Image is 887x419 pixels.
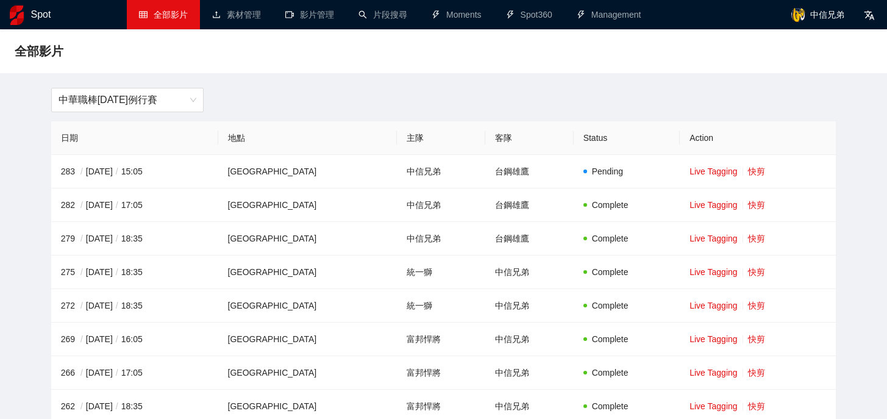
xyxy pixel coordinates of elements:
td: 中信兄弟 [485,356,574,390]
td: [GEOGRAPHIC_DATA] [218,356,397,390]
a: Live Tagging [689,200,737,210]
th: Action [680,121,836,155]
a: 快剪 [748,167,765,176]
span: / [113,368,121,378]
td: [GEOGRAPHIC_DATA] [218,188,397,222]
span: / [77,167,86,176]
span: / [77,200,86,210]
a: 快剪 [748,401,765,411]
span: / [77,334,86,344]
td: 282 [DATE] 17:05 [51,188,218,222]
th: 主隊 [397,121,485,155]
span: Complete [592,401,629,411]
a: 快剪 [748,200,765,210]
td: 富邦悍將 [397,323,485,356]
td: 中信兄弟 [485,289,574,323]
a: Live Tagging [689,334,737,344]
a: 快剪 [748,334,765,344]
a: thunderboltMoments [432,10,482,20]
td: 台鋼雄鷹 [485,155,574,188]
a: upload素材管理 [212,10,261,20]
span: Complete [592,234,629,243]
span: / [113,234,121,243]
a: thunderboltManagement [577,10,641,20]
td: 台鋼雄鷹 [485,222,574,256]
span: / [77,267,86,277]
td: [GEOGRAPHIC_DATA] [218,155,397,188]
span: Complete [592,301,629,310]
span: / [77,301,86,310]
span: / [113,334,121,344]
img: logo [10,5,24,25]
td: 統一獅 [397,289,485,323]
a: Live Tagging [689,234,737,243]
span: 全部影片 [15,41,63,61]
a: Live Tagging [689,301,737,310]
td: 中信兄弟 [485,256,574,289]
th: 客隊 [485,121,574,155]
span: Pending [592,167,623,176]
td: 台鋼雄鷹 [485,188,574,222]
span: Complete [592,368,629,378]
span: 中華職棒36年例行賽 [59,88,196,112]
span: / [113,167,121,176]
td: 279 [DATE] 18:35 [51,222,218,256]
span: / [113,301,121,310]
a: Live Tagging [689,368,737,378]
a: 快剪 [748,267,765,277]
span: / [77,401,86,411]
td: 中信兄弟 [397,188,485,222]
td: 中信兄弟 [485,323,574,356]
td: 269 [DATE] 16:05 [51,323,218,356]
th: 地點 [218,121,397,155]
a: 快剪 [748,301,765,310]
td: [GEOGRAPHIC_DATA] [218,289,397,323]
th: 日期 [51,121,218,155]
td: 富邦悍將 [397,356,485,390]
th: Status [574,121,680,155]
span: Complete [592,200,629,210]
span: / [113,401,121,411]
a: 快剪 [748,368,765,378]
span: / [113,200,121,210]
a: search片段搜尋 [358,10,407,20]
a: 快剪 [748,234,765,243]
span: / [77,368,86,378]
td: [GEOGRAPHIC_DATA] [218,256,397,289]
span: Complete [592,267,629,277]
span: / [113,267,121,277]
td: 266 [DATE] 17:05 [51,356,218,390]
td: [GEOGRAPHIC_DATA] [218,222,397,256]
span: table [139,10,148,19]
td: 272 [DATE] 18:35 [51,289,218,323]
span: Complete [592,334,629,344]
a: Live Tagging [689,267,737,277]
span: / [77,234,86,243]
td: 中信兄弟 [397,155,485,188]
a: Live Tagging [689,167,737,176]
td: 統一獅 [397,256,485,289]
td: 275 [DATE] 18:35 [51,256,218,289]
td: 中信兄弟 [397,222,485,256]
span: 全部影片 [154,10,188,20]
img: avatar [791,7,805,22]
td: [GEOGRAPHIC_DATA] [218,323,397,356]
a: thunderboltSpot360 [506,10,552,20]
a: Live Tagging [689,401,737,411]
td: 283 [DATE] 15:05 [51,155,218,188]
a: video-camera影片管理 [285,10,334,20]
